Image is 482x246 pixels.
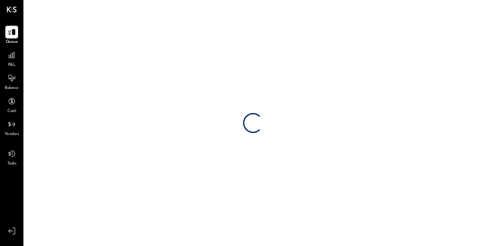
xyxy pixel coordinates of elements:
[0,49,23,68] a: P&L
[5,85,19,91] span: Balance
[5,131,19,137] span: Vendors
[0,95,23,114] a: Cash
[7,161,16,167] span: Tasks
[0,26,23,45] a: Queue
[0,118,23,137] a: Vendors
[7,108,16,114] span: Cash
[0,147,23,167] a: Tasks
[8,62,16,68] span: P&L
[6,39,18,45] span: Queue
[0,72,23,91] a: Balance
